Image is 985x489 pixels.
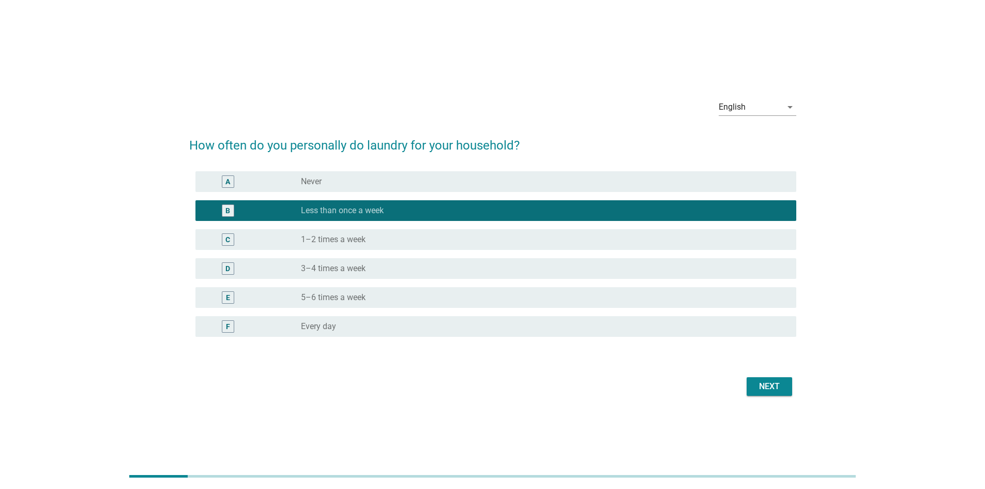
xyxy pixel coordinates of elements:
i: arrow_drop_down [784,101,796,113]
div: E [226,292,230,303]
h2: How often do you personally do laundry for your household? [189,126,796,155]
div: D [225,263,230,274]
div: C [225,234,230,245]
div: B [225,205,230,216]
div: F [226,321,230,332]
label: 5–6 times a week [301,292,366,303]
label: 3–4 times a week [301,263,366,274]
div: Next [755,380,784,393]
label: Every day [301,321,336,332]
label: Never [301,176,322,187]
div: English [719,102,746,112]
button: Next [747,377,792,396]
label: Less than once a week [301,205,384,216]
div: A [225,176,230,187]
label: 1–2 times a week [301,234,366,245]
